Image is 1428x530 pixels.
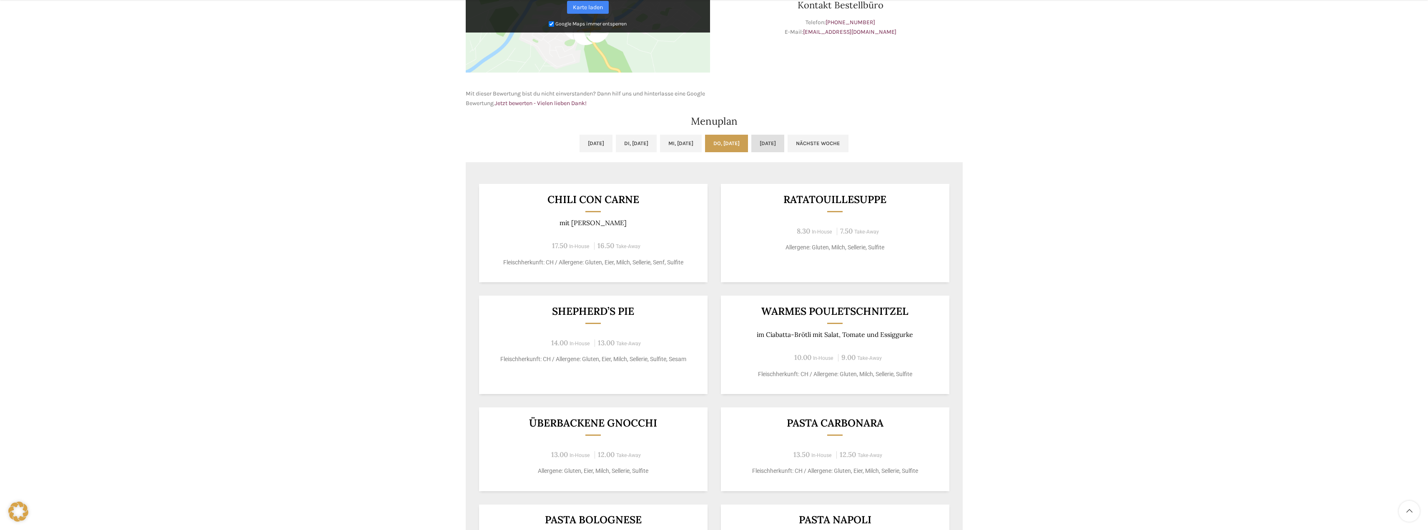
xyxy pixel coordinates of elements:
[555,21,627,27] small: Google Maps immer entsperren
[489,515,697,525] h3: Pasta Bolognese
[794,353,811,362] span: 10.00
[551,450,568,459] span: 13.00
[718,0,963,10] h3: Kontakt Bestellbüro
[854,229,879,235] span: Take-Away
[840,450,856,459] span: 12.50
[731,370,939,379] p: Fleischherkunft: CH / Allergene: Gluten, Milch, Sellerie, Sulfite
[731,418,939,428] h3: Pasta Carbonara
[705,135,748,152] a: Do, [DATE]
[788,135,848,152] a: Nächste Woche
[731,243,939,252] p: Allergene: Gluten, Milch, Sellerie, Sulfite
[731,194,939,205] h3: Ratatouillesuppe
[751,135,784,152] a: [DATE]
[840,226,853,236] span: 7.50
[570,341,590,347] span: In-House
[731,467,939,475] p: Fleischherkunft: CH / Allergene: Gluten, Eier, Milch, Sellerie, Sulfite
[466,89,710,108] p: Mit dieser Bewertung bist du nicht einverstanden? Dann hilf uns und hinterlasse eine Google Bewer...
[466,116,963,126] h2: Menuplan
[489,306,697,316] h3: Shepherd’s Pie
[597,241,614,250] span: 16.50
[826,19,875,26] a: [PHONE_NUMBER]
[567,1,609,14] a: Karte laden
[797,226,810,236] span: 8.30
[858,452,882,458] span: Take-Away
[803,28,896,35] a: [EMAIL_ADDRESS][DOMAIN_NAME]
[731,331,939,339] p: im Ciabatta-Brötli mit Salat, Tomate und Essiggurke
[489,194,697,205] h3: Chili con Carne
[549,21,554,27] input: Google Maps immer entsperren
[489,219,697,227] p: mit [PERSON_NAME]
[495,100,587,107] a: Jetzt bewerten - Vielen lieben Dank!
[569,244,590,249] span: In-House
[598,450,615,459] span: 12.00
[616,135,657,152] a: Di, [DATE]
[660,135,702,152] a: Mi, [DATE]
[489,258,697,267] p: Fleischherkunft: CH / Allergene: Gluten, Eier, Milch, Sellerie, Senf, Sulfite
[489,467,697,475] p: Allergene: Gluten, Eier, Milch, Sellerie, Sulfite
[616,341,641,347] span: Take-Away
[812,229,832,235] span: In-House
[793,450,810,459] span: 13.50
[489,355,697,364] p: Fleischherkunft: CH / Allergene: Gluten, Eier, Milch, Sellerie, Sulfite, Sesam
[813,355,833,361] span: In-House
[731,515,939,525] h3: Pasta Napoli
[731,306,939,316] h3: Warmes Pouletschnitzel
[1399,501,1420,522] a: Scroll to top button
[616,244,640,249] span: Take-Away
[718,18,963,37] p: Telefon: E-Mail:
[841,353,856,362] span: 9.00
[598,338,615,347] span: 13.00
[570,452,590,458] span: In-House
[489,418,697,428] h3: Überbackene Gnocchi
[857,355,882,361] span: Take-Away
[551,338,568,347] span: 14.00
[811,452,832,458] span: In-House
[552,241,567,250] span: 17.50
[616,452,641,458] span: Take-Away
[580,135,612,152] a: [DATE]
